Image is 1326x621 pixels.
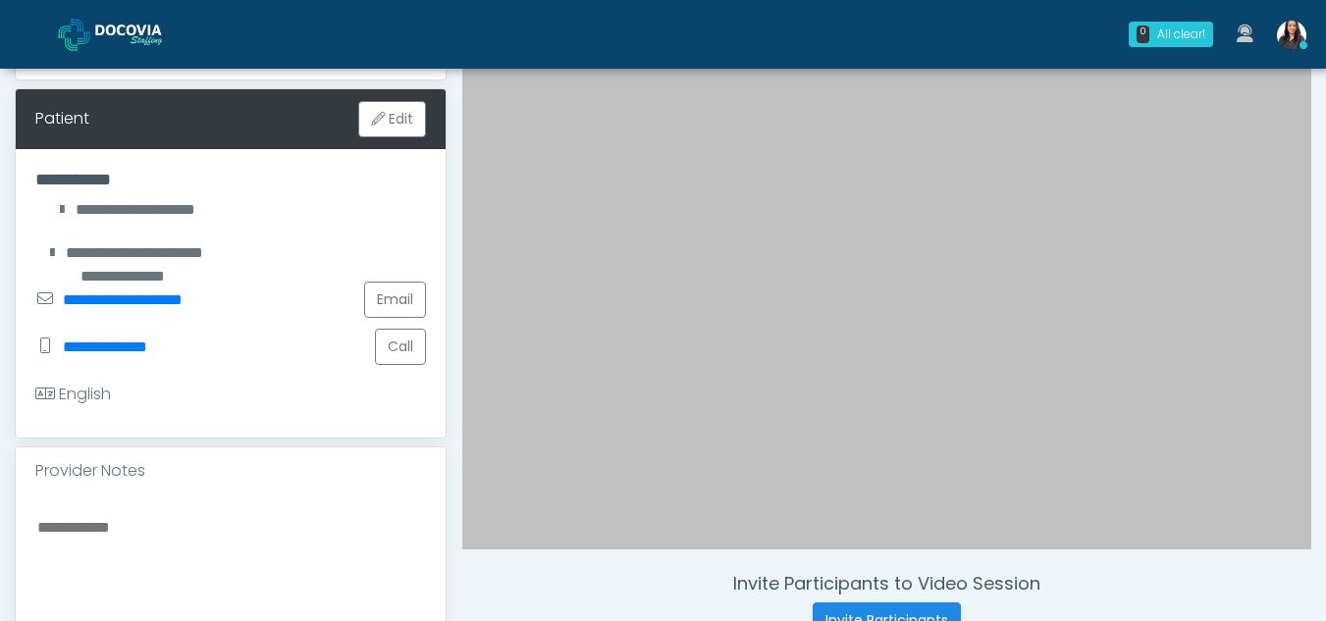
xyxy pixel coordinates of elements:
button: Open LiveChat chat widget [16,8,75,67]
button: Edit [358,101,426,137]
h4: Invite Participants to Video Session [462,573,1311,595]
img: Docovia [58,19,90,51]
button: Call [375,329,426,365]
img: Docovia [95,25,193,44]
div: English [35,383,111,406]
a: Docovia [58,2,193,66]
div: 0 [1137,26,1149,43]
a: Email [364,282,426,318]
img: Viral Patel [1277,21,1306,50]
div: All clear! [1157,26,1205,43]
a: 0 All clear! [1117,14,1225,55]
div: Provider Notes [16,447,446,494]
div: Patient [35,107,89,130]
